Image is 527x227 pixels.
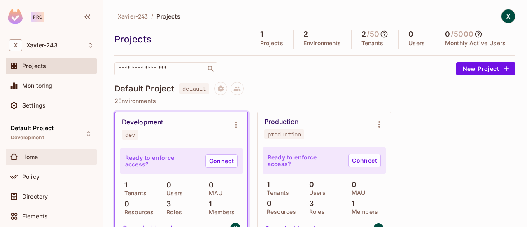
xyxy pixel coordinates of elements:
[445,30,450,38] h5: 0
[205,181,214,189] p: 0
[305,208,325,215] p: Roles
[228,117,244,133] button: Environment settings
[162,209,182,215] p: Roles
[361,30,366,38] h5: 2
[305,180,314,189] p: 0
[268,131,301,138] div: production
[348,154,381,167] a: Connect
[303,40,341,47] p: Environments
[264,118,298,126] div: Production
[408,40,425,47] p: Users
[162,190,183,197] p: Users
[367,30,379,38] h5: / 50
[22,154,38,160] span: Home
[11,134,44,141] span: Development
[303,30,308,38] h5: 2
[205,209,235,215] p: Members
[260,30,263,38] h5: 1
[26,42,58,49] span: Workspace: Xavier-243
[120,209,154,215] p: Resources
[22,63,46,69] span: Projects
[501,9,515,23] img: Xavier Pilyai
[305,190,326,196] p: Users
[120,181,127,189] p: 1
[114,33,246,45] div: Projects
[361,40,384,47] p: Tenants
[22,173,40,180] span: Policy
[31,12,44,22] div: Pro
[9,39,22,51] span: X
[371,116,387,133] button: Environment settings
[451,30,473,38] h5: / 5000
[347,180,357,189] p: 0
[114,84,174,94] h4: Default Project
[260,40,283,47] p: Projects
[156,12,180,20] span: Projects
[22,102,46,109] span: Settings
[456,62,515,75] button: New Project
[263,190,289,196] p: Tenants
[408,30,413,38] h5: 0
[263,199,272,208] p: 0
[214,86,227,94] span: Project settings
[162,181,171,189] p: 0
[125,154,199,168] p: Ready to enforce access?
[22,193,48,200] span: Directory
[114,98,515,104] p: 2 Environments
[445,40,506,47] p: Monthly Active Users
[118,12,148,20] span: Xavier-243
[120,190,147,197] p: Tenants
[22,82,53,89] span: Monitoring
[305,199,314,208] p: 3
[151,12,153,20] li: /
[205,190,222,197] p: MAU
[11,125,54,131] span: Default Project
[347,208,378,215] p: Members
[347,199,354,208] p: 1
[162,200,171,208] p: 3
[205,200,212,208] p: 1
[120,200,129,208] p: 0
[347,190,365,196] p: MAU
[205,154,238,168] a: Connect
[268,154,342,167] p: Ready to enforce access?
[122,118,163,126] div: Development
[179,83,209,94] span: default
[22,213,48,220] span: Elements
[8,9,23,24] img: SReyMgAAAABJRU5ErkJggg==
[263,180,270,189] p: 1
[125,131,135,138] div: dev
[263,208,296,215] p: Resources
